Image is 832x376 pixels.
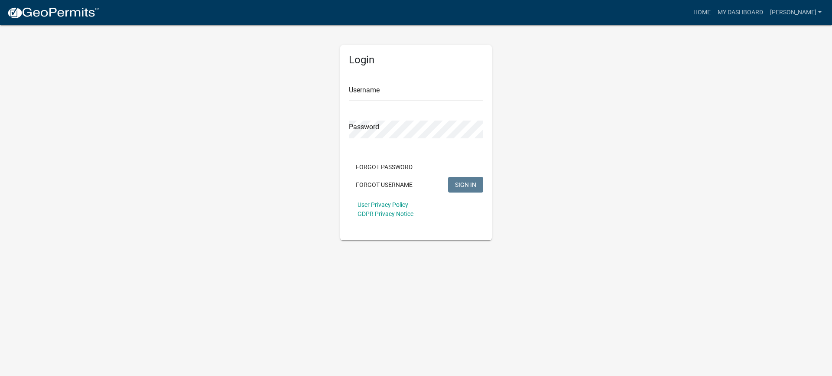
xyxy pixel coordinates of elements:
button: Forgot Password [349,159,419,175]
button: SIGN IN [448,177,483,193]
a: My Dashboard [714,4,767,21]
a: GDPR Privacy Notice [357,210,413,217]
a: [PERSON_NAME] [767,4,825,21]
a: Home [690,4,714,21]
a: User Privacy Policy [357,201,408,208]
h5: Login [349,54,483,66]
span: SIGN IN [455,181,476,188]
button: Forgot Username [349,177,419,193]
